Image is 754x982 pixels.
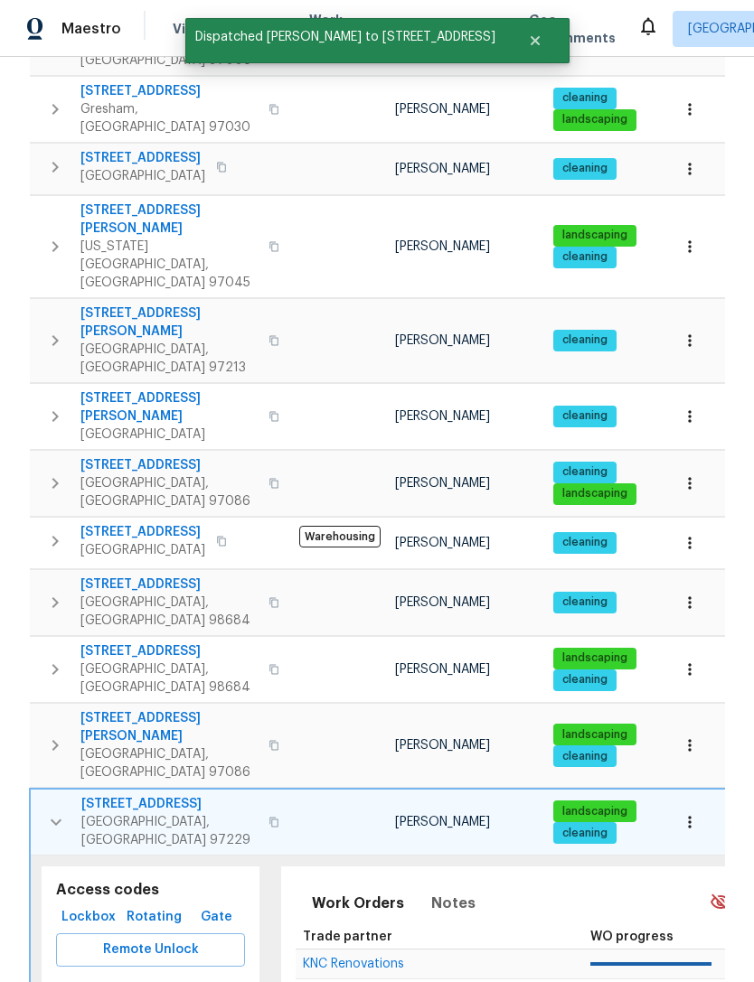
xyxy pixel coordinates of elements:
span: [PERSON_NAME] [395,663,490,676]
span: cleaning [555,749,615,764]
span: cleaning [555,535,615,550]
span: [STREET_ADDRESS][PERSON_NAME] [80,201,258,238]
span: KNC Renovations [303,958,404,970]
span: [STREET_ADDRESS][PERSON_NAME] [80,389,258,426]
span: Work Orders [312,891,404,916]
span: Lockbox [63,906,114,929]
span: [GEOGRAPHIC_DATA] [80,426,258,444]
span: cleaning [555,826,615,841]
span: [GEOGRAPHIC_DATA], [GEOGRAPHIC_DATA] 98684 [80,660,258,697]
span: Geo Assignments [529,11,616,47]
span: cleaning [555,672,615,687]
span: [GEOGRAPHIC_DATA] [80,541,205,559]
span: Maestro [61,20,121,38]
span: Remote Unlock [71,939,231,961]
span: [STREET_ADDRESS] [80,523,205,541]
button: Rotating [121,901,187,934]
span: landscaping [555,804,635,819]
span: [GEOGRAPHIC_DATA] [80,167,205,185]
span: [GEOGRAPHIC_DATA], [GEOGRAPHIC_DATA] 97086 [80,745,258,781]
span: Gate [194,906,238,929]
span: [PERSON_NAME] [395,240,490,253]
span: landscaping [555,112,635,127]
span: landscaping [555,650,635,666]
span: [GEOGRAPHIC_DATA], [GEOGRAPHIC_DATA] 97086 [80,474,258,510]
span: Rotating [128,906,180,929]
button: Lockbox [56,901,121,934]
span: cleaning [555,90,615,106]
span: cleaning [555,332,615,348]
span: cleaning [555,161,615,176]
button: Remote Unlock [56,933,245,967]
span: [STREET_ADDRESS] [80,642,258,660]
span: cleaning [555,464,615,480]
button: Gate [187,901,245,934]
span: Trade partner [303,931,392,943]
span: landscaping [555,727,635,743]
span: WO progress [590,931,674,943]
span: [US_STATE][GEOGRAPHIC_DATA], [GEOGRAPHIC_DATA] 97045 [80,238,258,292]
a: KNC Renovations [303,959,404,969]
span: [PERSON_NAME] [395,816,490,828]
span: landscaping [555,486,635,501]
span: Work Orders [309,11,355,47]
span: Gresham, [GEOGRAPHIC_DATA] 97030 [80,100,258,136]
span: [STREET_ADDRESS] [81,795,258,813]
span: [STREET_ADDRESS][PERSON_NAME] [80,709,258,745]
button: Close [505,23,565,59]
h5: Access codes [56,881,245,900]
span: cleaning [555,408,615,424]
span: [PERSON_NAME] [395,163,490,175]
span: [PERSON_NAME] [395,103,490,116]
span: landscaping [555,228,635,243]
span: Visits [173,20,210,38]
span: [STREET_ADDRESS] [80,575,258,594]
span: [GEOGRAPHIC_DATA], [GEOGRAPHIC_DATA] 97229 [81,813,258,849]
span: [STREET_ADDRESS][PERSON_NAME] [80,304,258,341]
span: [STREET_ADDRESS] [80,149,205,167]
span: Notes [431,891,476,916]
span: cleaning [555,249,615,265]
span: [PERSON_NAME] [395,739,490,752]
span: [STREET_ADDRESS] [80,456,258,474]
span: cleaning [555,594,615,610]
span: [STREET_ADDRESS] [80,82,258,100]
span: Dispatched [PERSON_NAME] to [STREET_ADDRESS] [185,18,505,56]
span: [GEOGRAPHIC_DATA], [GEOGRAPHIC_DATA] 97213 [80,341,258,377]
span: [GEOGRAPHIC_DATA], [GEOGRAPHIC_DATA] 98684 [80,594,258,630]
